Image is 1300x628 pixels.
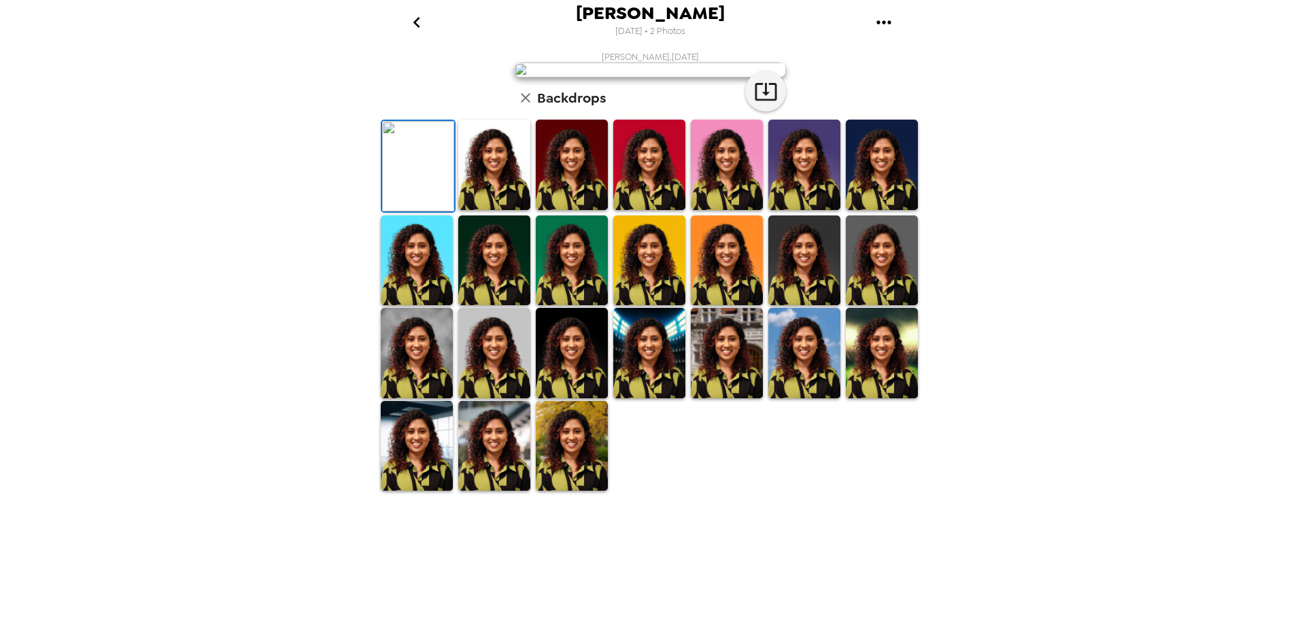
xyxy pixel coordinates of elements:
[576,4,725,22] span: [PERSON_NAME]
[602,51,699,63] span: [PERSON_NAME] , [DATE]
[514,63,786,77] img: user
[537,87,606,109] h6: Backdrops
[615,22,685,41] span: [DATE] • 2 Photos
[382,121,454,211] img: Original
